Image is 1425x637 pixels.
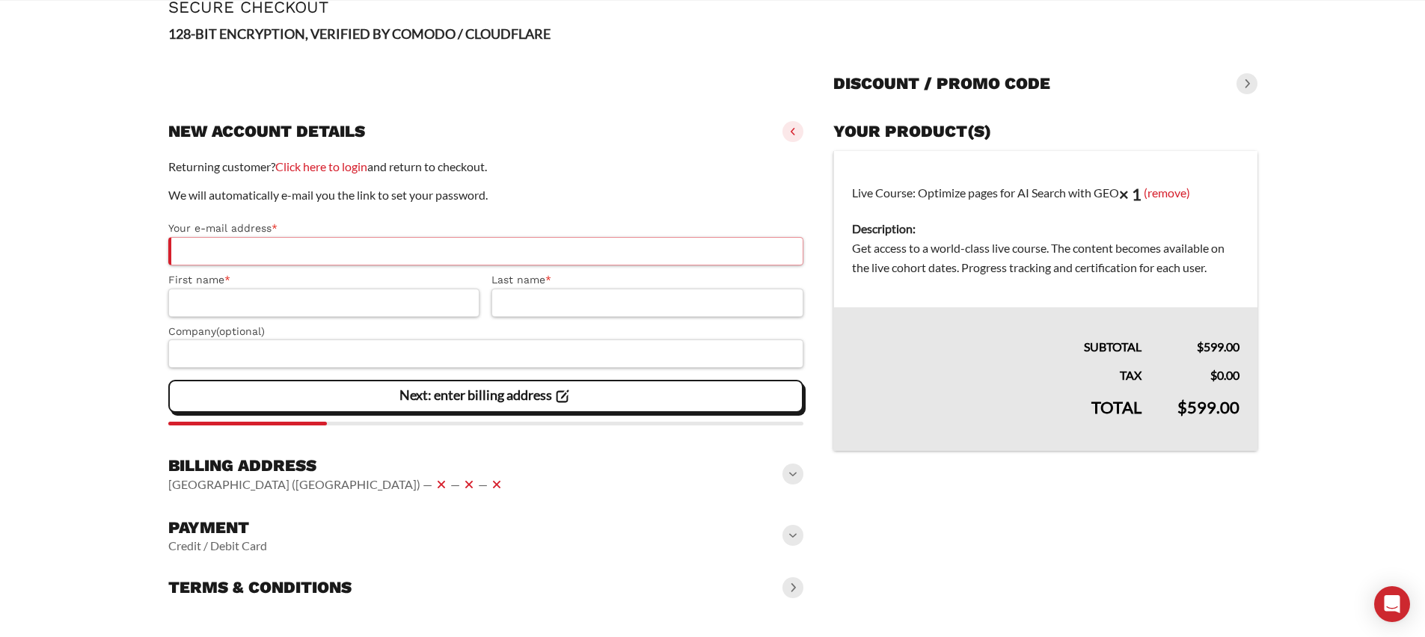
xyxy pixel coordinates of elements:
bdi: 599.00 [1177,397,1239,417]
th: Total [834,385,1159,451]
a: (remove) [1144,185,1190,199]
vaadin-horizontal-layout: [GEOGRAPHIC_DATA] ([GEOGRAPHIC_DATA]) — — — [168,476,506,493]
bdi: 0.00 [1210,368,1239,382]
vaadin-button: Next: enter billing address [168,380,804,413]
vaadin-horizontal-layout: Credit / Debit Card [168,538,267,553]
div: Open Intercom Messenger [1374,586,1410,622]
label: First name [168,271,480,289]
a: Click here to login [275,159,367,173]
label: Company [168,323,804,340]
bdi: 599.00 [1197,339,1239,354]
span: $ [1177,397,1187,417]
dd: Get access to a world-class live course. The content becomes available on the live cohort dates. ... [852,239,1239,277]
p: We will automatically e-mail you the link to set your password. [168,185,804,205]
th: Subtotal [834,307,1159,357]
label: Last name [491,271,803,289]
strong: 128-BIT ENCRYPTION, VERIFIED BY COMODO / CLOUDFLARE [168,25,551,42]
label: Your e-mail address [168,220,804,237]
th: Tax [834,357,1159,385]
h3: Terms & conditions [168,577,352,598]
span: $ [1210,368,1217,382]
span: (optional) [216,325,265,337]
h3: Billing address [168,455,506,476]
p: Returning customer? and return to checkout. [168,157,804,176]
strong: × 1 [1119,184,1141,204]
dt: Description: [852,219,1239,239]
td: Live Course: Optimize pages for AI Search with GEO [834,151,1257,308]
h3: New account details [168,121,365,142]
h3: Discount / promo code [833,73,1050,94]
span: $ [1197,339,1204,354]
h3: Payment [168,517,267,538]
